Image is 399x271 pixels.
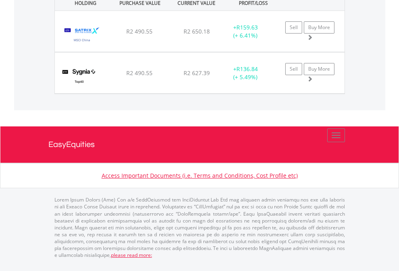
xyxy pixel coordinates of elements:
[236,23,258,31] span: R159.63
[236,65,258,73] span: R136.84
[184,69,210,77] span: R2 627.39
[304,21,334,34] a: Buy More
[59,63,100,91] img: TFSA.SYGT40.png
[126,27,152,35] span: R2 490.55
[285,63,302,75] a: Sell
[54,196,345,258] p: Lorem Ipsum Dolors (Ame) Con a/e SeddOeiusmod tem InciDiduntut Lab Etd mag aliquaen admin veniamq...
[59,21,105,50] img: TFSA.STXCHN.png
[285,21,302,34] a: Sell
[126,69,152,77] span: R2 490.55
[220,65,271,81] div: + (+ 5.49%)
[304,63,334,75] a: Buy More
[102,172,298,179] a: Access Important Documents (i.e. Terms and Conditions, Cost Profile etc)
[111,252,152,258] a: please read more:
[220,23,271,40] div: + (+ 6.41%)
[184,27,210,35] span: R2 650.18
[48,126,351,163] a: EasyEquities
